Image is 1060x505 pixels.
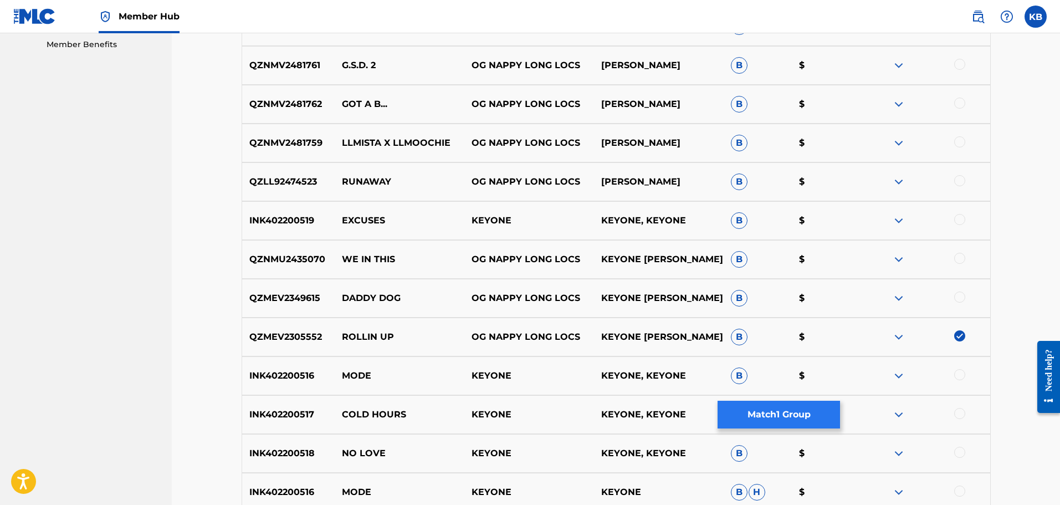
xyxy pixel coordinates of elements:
[594,369,724,382] p: KEYONE, KEYONE
[731,174,747,190] span: B
[731,96,747,113] span: B
[792,330,861,344] p: $
[464,98,594,111] p: OG NAPPY LONG LOCS
[242,486,335,499] p: INK402200516
[731,329,747,345] span: B
[335,98,464,111] p: GOT A B...
[792,292,861,305] p: $
[792,214,861,227] p: $
[731,445,747,462] span: B
[594,253,724,266] p: KEYONE [PERSON_NAME]
[464,408,594,421] p: KEYONE
[892,175,905,188] img: expand
[792,59,861,72] p: $
[892,447,905,460] img: expand
[731,251,747,268] span: B
[47,39,158,50] a: Member Benefits
[792,447,861,460] p: $
[594,408,724,421] p: KEYONE, KEYONE
[13,8,56,24] img: MLC Logo
[242,447,335,460] p: INK402200518
[464,486,594,499] p: KEYONE
[464,136,594,150] p: OG NAPPY LONG LOCS
[335,59,464,72] p: G.S.D. 2
[594,136,724,150] p: [PERSON_NAME]
[1025,6,1047,28] div: User Menu
[967,6,989,28] a: Public Search
[1029,332,1060,421] iframe: Resource Center
[464,292,594,305] p: OG NAPPY LONG LOCS
[242,175,335,188] p: QZLL92474523
[464,330,594,344] p: OG NAPPY LONG LOCS
[731,135,747,151] span: B
[335,214,464,227] p: EXCUSES
[954,330,965,341] img: deselect
[464,59,594,72] p: OG NAPPY LONG LOCS
[792,369,861,382] p: $
[242,59,335,72] p: QZNMV2481761
[464,175,594,188] p: OG NAPPY LONG LOCS
[335,253,464,266] p: WE IN THIS
[464,253,594,266] p: OG NAPPY LONG LOCS
[892,98,905,111] img: expand
[594,447,724,460] p: KEYONE, KEYONE
[749,484,765,501] span: H
[464,447,594,460] p: KEYONE
[892,253,905,266] img: expand
[594,175,724,188] p: [PERSON_NAME]
[594,292,724,305] p: KEYONE [PERSON_NAME]
[119,10,180,23] span: Member Hub
[892,330,905,344] img: expand
[464,369,594,382] p: KEYONE
[242,214,335,227] p: INK402200519
[242,330,335,344] p: QZMEV2305552
[242,369,335,382] p: INK402200516
[335,447,464,460] p: NO LOVE
[335,330,464,344] p: ROLLIN UP
[731,57,747,74] span: B
[731,212,747,229] span: B
[892,486,905,499] img: expand
[892,369,905,382] img: expand
[242,292,335,305] p: QZMEV2349615
[242,136,335,150] p: QZNMV2481759
[792,253,861,266] p: $
[892,59,905,72] img: expand
[731,368,747,384] span: B
[594,330,724,344] p: KEYONE [PERSON_NAME]
[718,401,840,429] button: Match1 Group
[335,292,464,305] p: DADDY DOG
[1005,452,1060,505] iframe: Chat Widget
[892,292,905,305] img: expand
[594,98,724,111] p: [PERSON_NAME]
[792,136,861,150] p: $
[792,175,861,188] p: $
[335,136,464,150] p: LLMISTA X LLMOOCHIE
[242,98,335,111] p: QZNMV2481762
[792,486,861,499] p: $
[594,214,724,227] p: KEYONE, KEYONE
[892,408,905,421] img: expand
[996,6,1018,28] div: Help
[99,10,112,23] img: Top Rightsholder
[242,253,335,266] p: QZNMU2435070
[594,486,724,499] p: KEYONE
[731,484,747,501] span: B
[335,369,464,382] p: MODE
[335,175,464,188] p: RUNAWAY
[335,486,464,499] p: MODE
[892,214,905,227] img: expand
[594,59,724,72] p: [PERSON_NAME]
[242,408,335,421] p: INK402200517
[1000,10,1013,23] img: help
[464,214,594,227] p: KEYONE
[892,136,905,150] img: expand
[335,408,464,421] p: COLD HOURS
[792,98,861,111] p: $
[971,10,985,23] img: search
[731,290,747,307] span: B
